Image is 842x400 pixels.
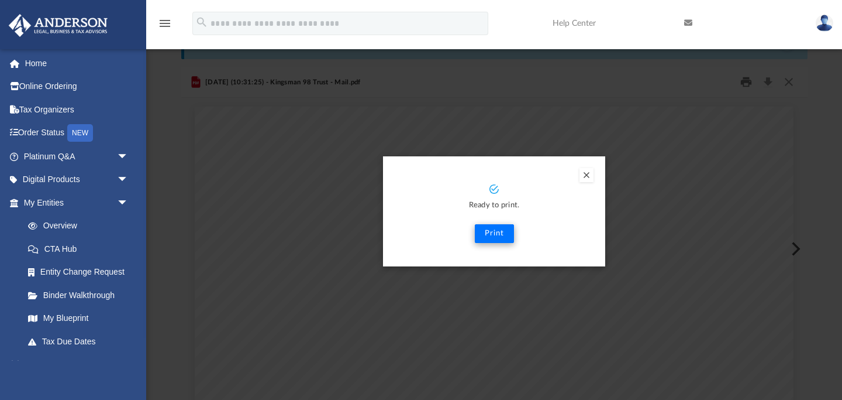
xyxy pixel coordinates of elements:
[5,14,111,37] img: Anderson Advisors Platinum Portal
[475,224,514,243] button: Print
[117,191,140,215] span: arrow_drop_down
[16,214,146,238] a: Overview
[117,145,140,169] span: arrow_drop_down
[117,168,140,192] span: arrow_drop_down
[816,15,833,32] img: User Pic
[158,16,172,30] i: menu
[16,307,140,330] a: My Blueprint
[8,353,140,377] a: My Anderson Teamarrow_drop_down
[8,121,146,145] a: Order StatusNEW
[16,283,146,307] a: Binder Walkthrough
[8,145,146,168] a: Platinum Q&Aarrow_drop_down
[8,98,146,121] a: Tax Organizers
[16,330,146,353] a: Tax Due Dates
[16,261,146,284] a: Entity Change Request
[67,124,93,142] div: NEW
[195,16,208,29] i: search
[158,22,172,30] a: menu
[8,52,146,75] a: Home
[16,237,146,261] a: CTA Hub
[8,168,146,192] a: Digital Productsarrow_drop_down
[395,199,593,213] p: Ready to print.
[8,191,146,214] a: My Entitiesarrow_drop_down
[8,75,146,98] a: Online Ordering
[117,353,140,377] span: arrow_drop_down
